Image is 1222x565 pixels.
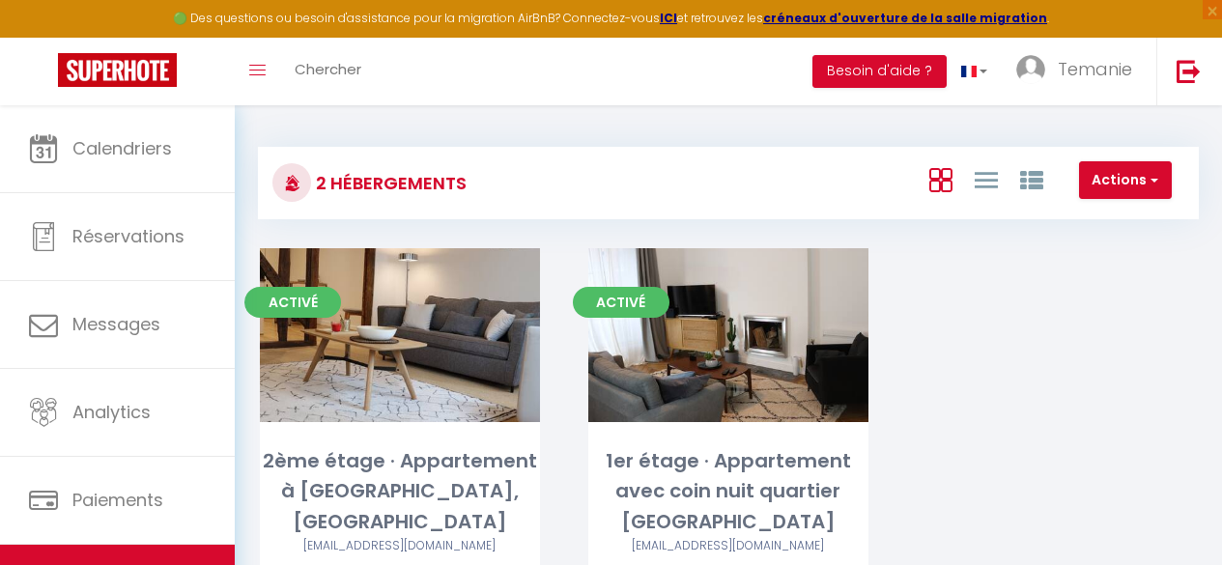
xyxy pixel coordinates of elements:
[72,488,163,512] span: Paiements
[280,38,376,105] a: Chercher
[1020,163,1043,195] a: Vue par Groupe
[1016,55,1045,84] img: ...
[812,55,947,88] button: Besoin d'aide ?
[58,53,177,87] img: Super Booking
[72,224,185,248] span: Réservations
[72,400,151,424] span: Analytics
[295,59,361,79] span: Chercher
[588,537,868,555] div: Airbnb
[1058,57,1132,81] span: Temanie
[244,287,341,318] span: Activé
[929,163,952,195] a: Vue en Box
[260,537,540,555] div: Airbnb
[311,161,467,205] h3: 2 Hébergements
[573,287,669,318] span: Activé
[1002,38,1156,105] a: ... Temanie
[763,10,1047,26] a: créneaux d'ouverture de la salle migration
[660,10,677,26] a: ICI
[975,163,998,195] a: Vue en Liste
[1177,59,1201,83] img: logout
[1079,161,1172,200] button: Actions
[260,446,540,537] div: 2ème étage · Appartement à [GEOGRAPHIC_DATA], [GEOGRAPHIC_DATA]
[72,136,172,160] span: Calendriers
[588,446,868,537] div: 1er étage · Appartement avec coin nuit quartier [GEOGRAPHIC_DATA]
[72,312,160,336] span: Messages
